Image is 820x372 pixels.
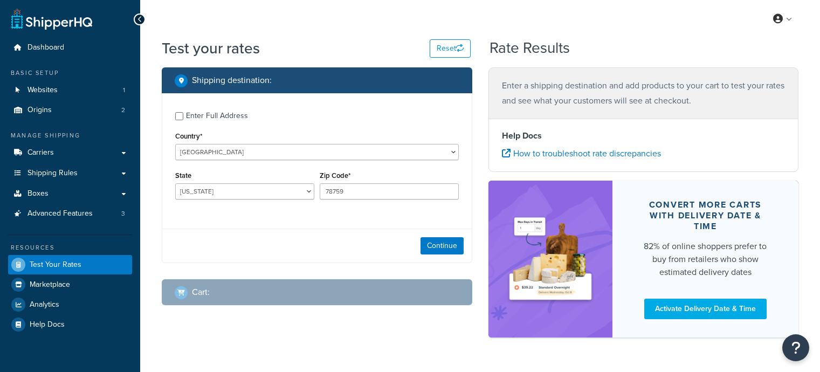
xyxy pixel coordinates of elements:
[162,38,260,59] h1: Test your rates
[430,39,471,58] button: Reset
[8,315,132,334] a: Help Docs
[320,171,350,180] label: Zip Code*
[421,237,464,254] button: Continue
[27,169,78,178] span: Shipping Rules
[8,204,132,224] li: Advanced Features
[30,320,65,329] span: Help Docs
[638,199,773,232] div: Convert more carts with delivery date & time
[8,131,132,140] div: Manage Shipping
[502,147,661,160] a: How to troubleshoot rate discrepancies
[638,240,773,279] div: 82% of online shoppers prefer to buy from retailers who show estimated delivery dates
[8,184,132,204] a: Boxes
[8,38,132,58] a: Dashboard
[8,80,132,100] a: Websites1
[8,68,132,78] div: Basic Setup
[27,189,49,198] span: Boxes
[27,86,58,95] span: Websites
[502,78,785,108] p: Enter a shipping destination and add products to your cart to test your rates and see what your c...
[27,209,93,218] span: Advanced Features
[30,300,59,309] span: Analytics
[8,100,132,120] a: Origins2
[8,143,132,163] a: Carriers
[186,108,248,123] div: Enter Full Address
[8,255,132,274] a: Test Your Rates
[8,100,132,120] li: Origins
[30,280,70,290] span: Marketplace
[175,171,191,180] label: State
[8,163,132,183] a: Shipping Rules
[175,112,183,120] input: Enter Full Address
[782,334,809,361] button: Open Resource Center
[192,75,272,85] h2: Shipping destination :
[192,287,210,297] h2: Cart :
[8,295,132,314] a: Analytics
[27,148,54,157] span: Carriers
[27,106,52,115] span: Origins
[8,80,132,100] li: Websites
[123,86,125,95] span: 1
[8,275,132,294] a: Marketplace
[490,40,570,57] h2: Rate Results
[8,243,132,252] div: Resources
[505,197,596,321] img: feature-image-ddt-36eae7f7280da8017bfb280eaccd9c446f90b1fe08728e4019434db127062ab4.png
[502,129,785,142] h4: Help Docs
[644,299,767,319] a: Activate Delivery Date & Time
[121,209,125,218] span: 3
[27,43,64,52] span: Dashboard
[121,106,125,115] span: 2
[175,132,202,140] label: Country*
[8,204,132,224] a: Advanced Features3
[30,260,81,270] span: Test Your Rates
